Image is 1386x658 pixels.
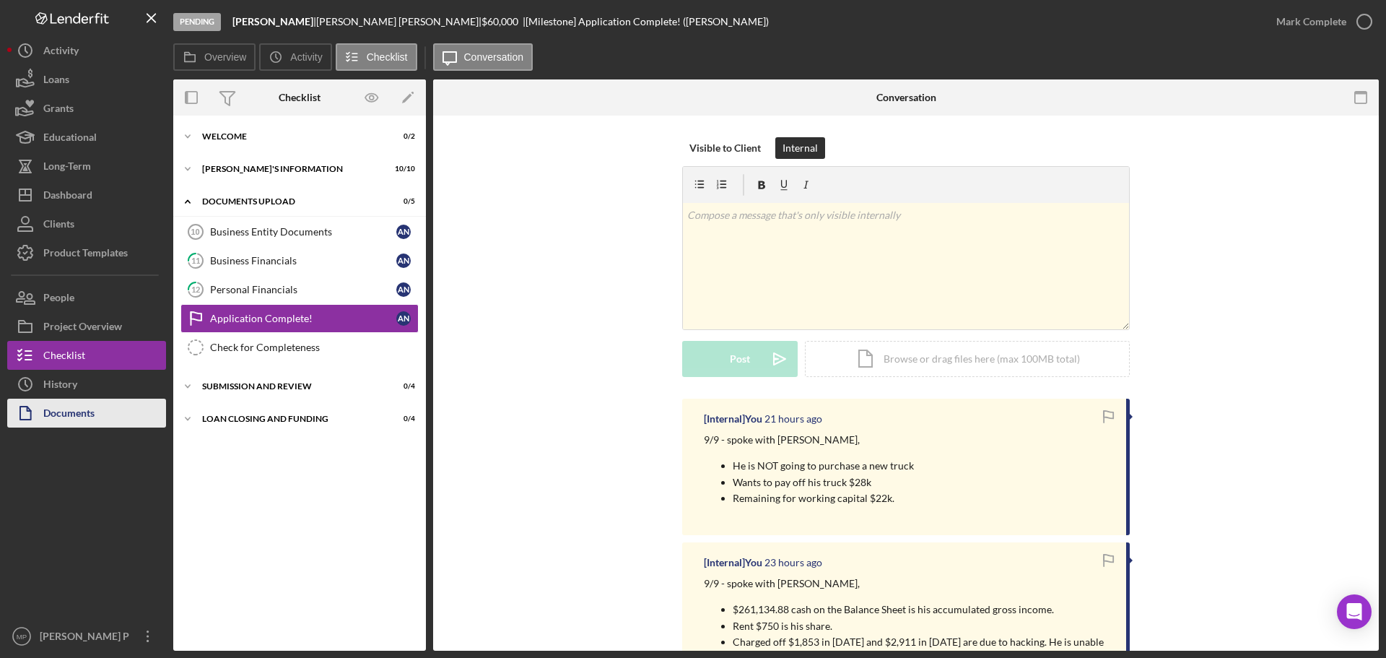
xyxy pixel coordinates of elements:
[396,311,411,326] div: A N
[202,132,379,141] div: WELCOME
[232,16,316,27] div: |
[36,622,130,654] div: [PERSON_NAME] P
[367,51,408,63] label: Checklist
[764,413,822,425] time: 2025-09-10 01:16
[191,256,200,265] tspan: 11
[43,341,85,373] div: Checklist
[764,557,822,568] time: 2025-09-09 23:17
[232,15,313,27] b: [PERSON_NAME]
[7,36,166,65] button: Activity
[396,254,411,268] div: A N
[43,209,74,242] div: Clients
[202,382,379,391] div: SUBMISSION AND REVIEW
[689,137,761,159] div: Visible to Client
[279,92,321,103] div: Checklist
[43,370,77,402] div: History
[1337,594,1372,629] div: Open Intercom Messenger
[202,415,379,423] div: LOAN CLOSING AND FUNDING
[704,432,914,448] p: 9/9 - spoke with [PERSON_NAME],
[396,282,411,297] div: A N
[783,137,818,159] div: Internal
[7,209,166,238] button: Clients
[523,16,769,27] div: | [Milestone] Application Complete! ([PERSON_NAME])
[43,399,95,431] div: Documents
[43,238,128,271] div: Product Templates
[173,43,256,71] button: Overview
[7,283,166,312] button: People
[389,197,415,206] div: 0 / 5
[733,490,914,506] p: Remaining for working capital $22k.
[180,304,419,333] a: Application Complete!AN
[210,342,418,353] div: Check for Completeness
[259,43,331,71] button: Activity
[7,399,166,428] button: Documents
[43,283,74,316] div: People
[180,275,419,304] a: 12Personal FinancialsAN
[43,312,122,345] div: Project Overview
[7,341,166,370] a: Checklist
[7,181,166,209] button: Dashboard
[210,284,396,295] div: Personal Financials
[433,43,533,71] button: Conversation
[389,415,415,423] div: 0 / 4
[202,197,379,206] div: DOCUMENTS UPLOAD
[191,285,200,294] tspan: 12
[7,370,166,399] button: History
[481,15,518,27] span: $60,000
[180,217,419,246] a: 10Business Entity DocumentsAN
[733,618,1112,634] p: Rent $750 is his share.
[7,94,166,123] button: Grants
[775,137,825,159] button: Internal
[389,165,415,173] div: 10 / 10
[180,333,419,362] a: Check for Completeness
[43,181,92,213] div: Dashboard
[290,51,322,63] label: Activity
[389,132,415,141] div: 0 / 2
[180,246,419,275] a: 11Business FinancialsAN
[7,238,166,267] button: Product Templates
[733,458,914,474] p: He is NOT going to purchase a new truck
[876,92,936,103] div: Conversation
[202,165,379,173] div: [PERSON_NAME]'S INFORMATION
[7,65,166,94] button: Loans
[704,576,1112,592] p: 9/9 - spoke with [PERSON_NAME],
[730,341,750,377] div: Post
[733,475,914,490] p: Wants to pay off his truck $28k
[396,225,411,239] div: A N
[43,94,74,126] div: Grants
[704,413,762,425] div: [Internal] You
[1262,7,1379,36] button: Mark Complete
[682,137,768,159] button: Visible to Client
[210,226,396,238] div: Business Entity Documents
[7,622,166,651] button: MP[PERSON_NAME] P
[43,123,97,155] div: Educational
[210,255,396,267] div: Business Financials
[173,13,221,31] div: Pending
[204,51,246,63] label: Overview
[43,152,91,184] div: Long-Term
[17,633,27,641] text: MP
[7,123,166,152] button: Educational
[1276,7,1346,36] div: Mark Complete
[704,557,762,568] div: [Internal] You
[464,51,524,63] label: Conversation
[7,152,166,181] button: Long-Term
[43,65,69,98] div: Loans
[682,341,798,377] button: Post
[316,16,481,27] div: [PERSON_NAME] [PERSON_NAME] |
[336,43,417,71] button: Checklist
[210,313,396,324] div: Application Complete!
[7,312,166,341] button: Project Overview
